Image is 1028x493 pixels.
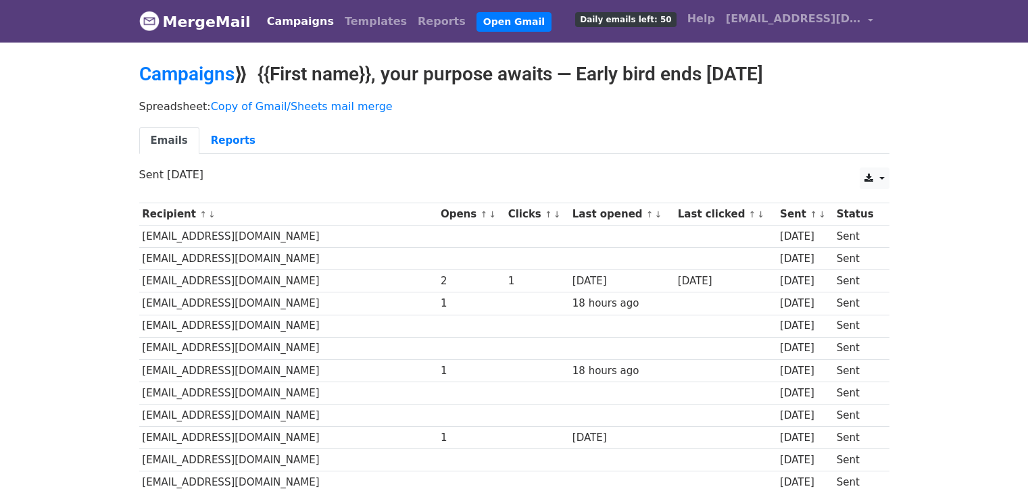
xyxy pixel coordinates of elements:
[139,167,889,182] p: Sent [DATE]
[139,292,438,315] td: [EMAIL_ADDRESS][DOMAIN_NAME]
[508,274,566,289] div: 1
[569,203,675,226] th: Last opened
[412,8,471,35] a: Reports
[139,382,438,404] td: [EMAIL_ADDRESS][DOMAIN_NAME]
[780,363,830,379] div: [DATE]
[139,7,251,36] a: MergeMail
[833,449,882,471] td: Sent
[780,296,830,311] div: [DATE]
[572,430,671,446] div: [DATE]
[139,203,438,226] th: Recipient
[780,452,830,468] div: [DATE]
[780,430,830,446] div: [DATE]
[570,5,681,32] a: Daily emails left: 50
[139,337,438,359] td: [EMAIL_ADDRESS][DOMAIN_NAME]
[572,296,671,311] div: 18 hours ago
[780,340,830,356] div: [DATE]
[646,209,654,219] a: ↑
[675,203,777,226] th: Last clicked
[339,8,412,35] a: Templates
[777,203,833,226] th: Sent
[833,382,882,404] td: Sent
[960,428,1028,493] iframe: Chat Widget
[139,226,438,248] td: [EMAIL_ADDRESS][DOMAIN_NAME]
[139,63,889,86] h2: ⟫ {{First name}}, your purpose awaits — Early bird ends [DATE]
[441,363,501,379] div: 1
[720,5,879,37] a: [EMAIL_ADDRESS][DOMAIN_NAME]
[139,11,160,31] img: MergeMail logo
[678,274,774,289] div: [DATE]
[749,209,756,219] a: ↑
[757,209,764,219] a: ↓
[833,359,882,382] td: Sent
[139,99,889,113] p: Spreadsheet:
[780,251,830,267] div: [DATE]
[833,404,882,426] td: Sent
[211,100,393,113] a: Copy of Gmail/Sheets mail merge
[554,209,561,219] a: ↓
[833,203,882,226] th: Status
[139,63,235,85] a: Campaigns
[780,408,830,423] div: [DATE]
[199,209,207,219] a: ↑
[139,359,438,382] td: [EMAIL_ADDRESS][DOMAIN_NAME]
[441,296,501,311] div: 1
[476,12,552,32] a: Open Gmail
[575,12,676,27] span: Daily emails left: 50
[780,386,830,401] div: [DATE]
[780,274,830,289] div: [DATE]
[262,8,339,35] a: Campaigns
[780,475,830,490] div: [DATE]
[780,229,830,244] div: [DATE]
[139,449,438,471] td: [EMAIL_ADDRESS][DOMAIN_NAME]
[139,404,438,426] td: [EMAIL_ADDRESS][DOMAIN_NAME]
[437,203,505,226] th: Opens
[139,315,438,337] td: [EMAIL_ADDRESS][DOMAIN_NAME]
[655,209,662,219] a: ↓
[833,427,882,449] td: Sent
[139,427,438,449] td: [EMAIL_ADDRESS][DOMAIN_NAME]
[833,226,882,248] td: Sent
[139,248,438,270] td: [EMAIL_ADDRESS][DOMAIN_NAME]
[139,127,199,155] a: Emails
[139,270,438,292] td: [EMAIL_ADDRESS][DOMAIN_NAME]
[818,209,826,219] a: ↓
[572,363,671,379] div: 18 hours ago
[833,315,882,337] td: Sent
[780,318,830,334] div: [DATE]
[833,292,882,315] td: Sent
[833,270,882,292] td: Sent
[810,209,817,219] a: ↑
[441,274,501,289] div: 2
[480,209,487,219] a: ↑
[505,203,569,226] th: Clicks
[726,11,861,27] span: [EMAIL_ADDRESS][DOMAIN_NAME]
[682,5,720,32] a: Help
[833,337,882,359] td: Sent
[545,209,552,219] a: ↑
[572,274,671,289] div: [DATE]
[199,127,267,155] a: Reports
[441,430,501,446] div: 1
[833,248,882,270] td: Sent
[208,209,216,219] a: ↓
[489,209,496,219] a: ↓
